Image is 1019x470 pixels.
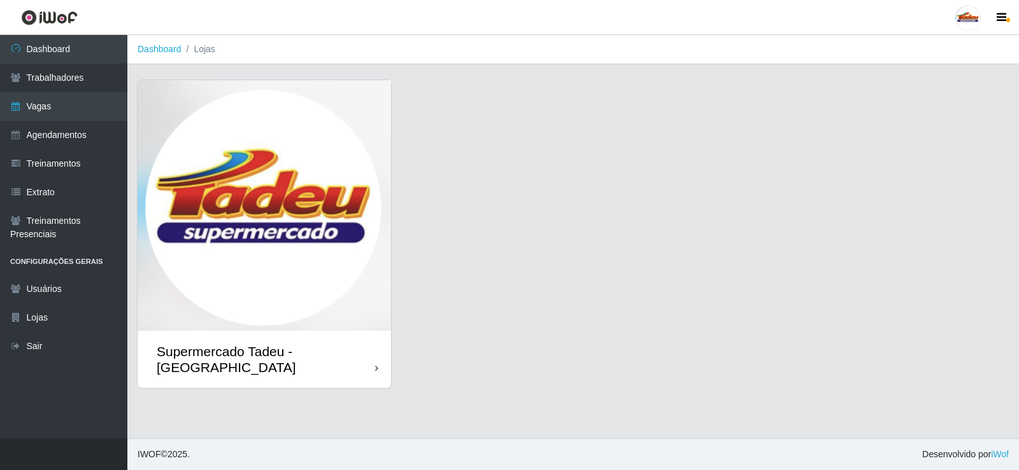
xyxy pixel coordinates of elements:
[922,448,1009,461] span: Desenvolvido por
[138,80,391,331] img: cardImg
[138,449,161,459] span: IWOF
[138,80,391,388] a: Supermercado Tadeu - [GEOGRAPHIC_DATA]
[21,10,78,25] img: CoreUI Logo
[157,343,375,375] div: Supermercado Tadeu - [GEOGRAPHIC_DATA]
[991,449,1009,459] a: iWof
[138,44,182,54] a: Dashboard
[138,448,190,461] span: © 2025 .
[127,35,1019,64] nav: breadcrumb
[182,43,215,56] li: Lojas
